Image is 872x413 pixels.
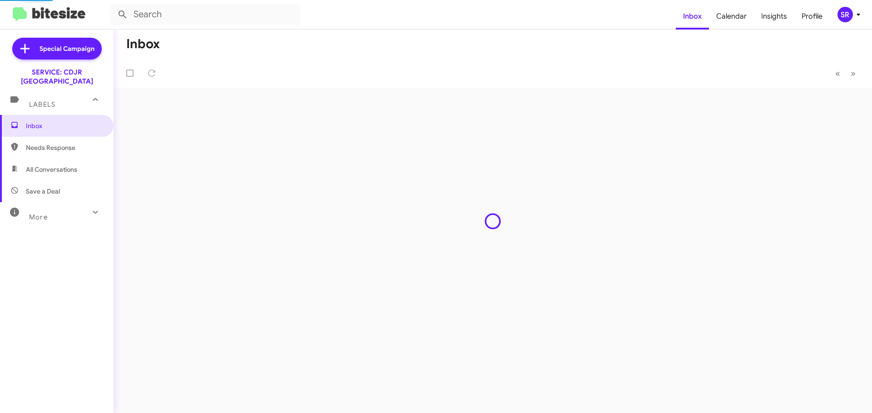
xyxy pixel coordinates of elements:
button: Next [845,64,861,83]
nav: Page navigation example [830,64,861,83]
span: More [29,213,48,221]
button: Previous [830,64,846,83]
button: SR [830,7,862,22]
a: Special Campaign [12,38,102,60]
a: Calendar [709,3,754,30]
div: SR [837,7,853,22]
span: » [851,68,856,79]
span: Save a Deal [26,187,60,196]
input: Search [110,4,301,25]
a: Profile [794,3,830,30]
span: « [835,68,840,79]
a: Insights [754,3,794,30]
span: All Conversations [26,165,77,174]
span: Inbox [26,121,103,130]
span: Special Campaign [40,44,94,53]
h1: Inbox [126,37,160,51]
span: Labels [29,100,55,109]
span: Needs Response [26,143,103,152]
a: Inbox [676,3,709,30]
